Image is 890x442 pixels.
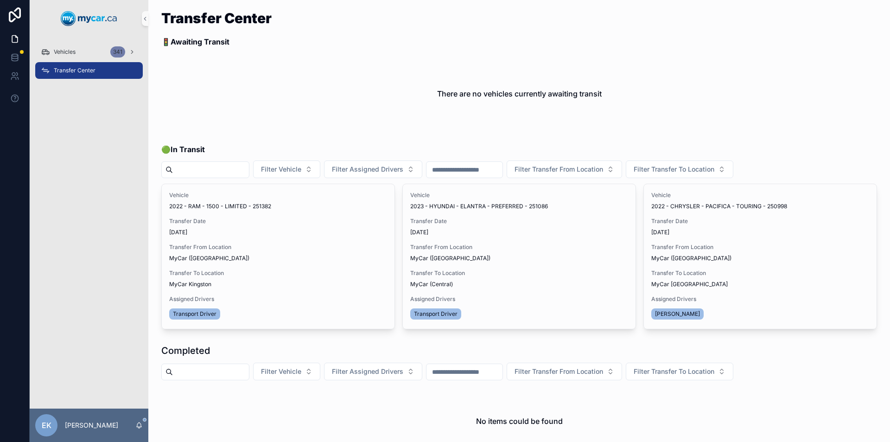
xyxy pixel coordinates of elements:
span: Filter Transfer To Location [634,165,714,174]
div: scrollable content [30,37,148,91]
h2: There are no vehicles currently awaiting transit [437,88,602,99]
span: EK [42,420,51,431]
span: Transfer Center [54,67,95,74]
button: Select Button [507,363,622,380]
button: Select Button [324,160,422,178]
span: [DATE] [651,229,869,236]
a: Vehicle2022 - RAM - 1500 - LIMITED - 251382Transfer Date[DATE]Transfer From LocationMyCar ([GEOGR... [161,184,395,329]
button: Select Button [253,160,320,178]
span: Assigned Drivers [410,295,628,303]
p: 🚦 [161,36,272,47]
p: [PERSON_NAME] [65,421,118,430]
span: Filter Assigned Drivers [332,165,403,174]
span: Transfer To Location [651,269,869,277]
div: 341 [110,46,125,58]
span: MyCar (Central) [410,281,453,288]
h2: No items could be found [476,416,563,427]
span: Vehicle [651,192,869,199]
span: 2022 - RAM - 1500 - LIMITED - 251382 [169,203,271,210]
span: 2022 - CHRYSLER - PACIFICA - TOURING - 250998 [651,203,787,210]
span: Filter Vehicle [261,165,301,174]
span: Vehicle [410,192,628,199]
button: Select Button [253,363,320,380]
span: Vehicle [169,192,387,199]
span: Assigned Drivers [651,295,869,303]
span: Transfer Date [651,218,869,225]
span: MyCar [GEOGRAPHIC_DATA] [651,281,728,288]
span: MyCar ([GEOGRAPHIC_DATA]) [169,255,249,262]
h1: Transfer Center [161,11,272,25]
button: Select Button [324,363,422,380]
span: [PERSON_NAME] [655,310,700,318]
span: Filter Transfer From Location [515,165,603,174]
span: 2023 - HYUNDAI - ELANTRA - PREFERRED - 251086 [410,203,548,210]
span: Assigned Drivers [169,295,387,303]
a: Transfer Center [35,62,143,79]
span: Transfer From Location [651,243,869,251]
span: Filter Vehicle [261,367,301,376]
a: Vehicle2022 - CHRYSLER - PACIFICA - TOURING - 250998Transfer Date[DATE]Transfer From LocationMyCa... [643,184,877,329]
span: Filter Transfer From Location [515,367,603,376]
a: Vehicle2023 - HYUNDAI - ELANTRA - PREFERRED - 251086Transfer Date[DATE]Transfer From LocationMyCa... [402,184,636,329]
span: MyCar ([GEOGRAPHIC_DATA]) [410,255,490,262]
span: Transport Driver [414,310,458,318]
span: Transfer Date [410,218,628,225]
span: MyCar ([GEOGRAPHIC_DATA]) [651,255,731,262]
span: Transfer From Location [410,243,628,251]
button: Select Button [507,160,622,178]
span: MyCar Kingston [169,281,211,288]
span: Transfer To Location [169,269,387,277]
a: Vehicles341 [35,44,143,60]
span: [DATE] [169,229,387,236]
h1: Completed [161,344,210,357]
span: [DATE] [410,229,628,236]
span: Transfer Date [169,218,387,225]
span: Vehicles [54,48,76,56]
span: Filter Transfer To Location [634,367,714,376]
strong: In Transit [171,145,205,154]
strong: Awaiting Transit [171,37,229,46]
span: 🟢 [161,144,205,155]
span: Transport Driver [173,310,216,318]
button: Select Button [626,363,733,380]
span: Transfer To Location [410,269,628,277]
button: Select Button [626,160,733,178]
img: App logo [61,11,117,26]
span: Filter Assigned Drivers [332,367,403,376]
span: Transfer From Location [169,243,387,251]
